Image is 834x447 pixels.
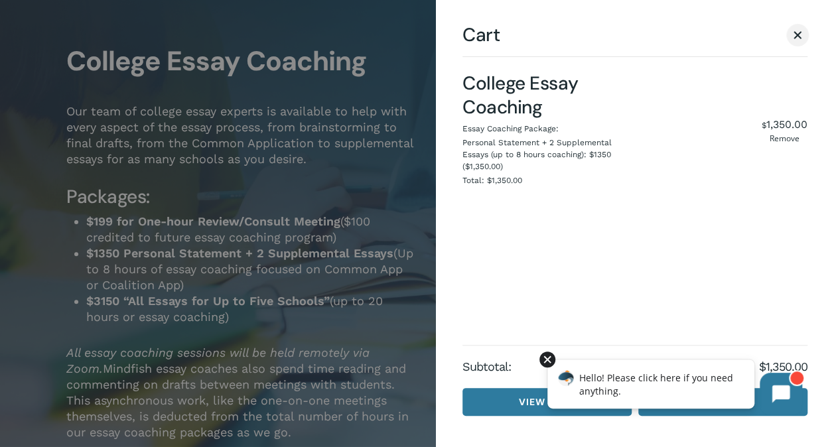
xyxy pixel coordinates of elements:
dt: Total: [462,174,484,188]
bdi: 1,350.00 [762,118,807,131]
p: Personal Statement + 2 Supplemental Essays (up to 8 hours coaching): $1350 ($1,350.00) [462,137,615,172]
a: View cart [462,388,632,416]
p: $1,350.00 [487,174,522,186]
a: Remove College Essay Coaching from cart [762,135,807,143]
a: College Essay Coaching [462,71,579,119]
iframe: Chatbot [533,349,815,428]
strong: Subtotal: [462,359,759,375]
dt: Essay Coaching Package: [462,123,559,137]
span: $ [762,121,766,130]
span: Cart [462,27,500,43]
